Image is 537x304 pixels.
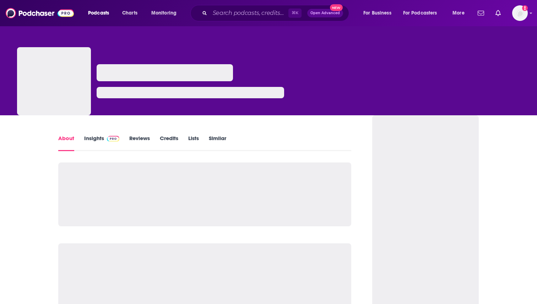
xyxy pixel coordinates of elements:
svg: Add a profile image [522,5,528,11]
button: open menu [447,7,473,19]
span: More [452,8,465,18]
span: ⌘ K [288,9,302,18]
a: Similar [209,135,226,151]
img: User Profile [512,5,528,21]
a: Credits [160,135,178,151]
button: open menu [358,7,400,19]
span: Open Advanced [310,11,340,15]
button: open menu [83,7,118,19]
span: For Business [363,8,391,18]
span: New [330,4,343,11]
a: Charts [118,7,142,19]
div: Search podcasts, credits, & more... [197,5,356,21]
a: InsightsPodchaser Pro [84,135,119,151]
img: Podchaser - Follow, Share and Rate Podcasts [6,6,74,20]
a: Show notifications dropdown [475,7,487,19]
input: Search podcasts, credits, & more... [210,7,288,19]
a: Lists [188,135,199,151]
button: open menu [146,7,186,19]
span: Podcasts [88,8,109,18]
button: open menu [398,7,447,19]
span: Logged in as cmand-s [512,5,528,21]
a: About [58,135,74,151]
span: Charts [122,8,137,18]
span: Monitoring [151,8,177,18]
a: Show notifications dropdown [493,7,504,19]
a: Reviews [129,135,150,151]
button: Open AdvancedNew [307,9,343,17]
button: Show profile menu [512,5,528,21]
img: Podchaser Pro [107,136,119,142]
span: For Podcasters [403,8,437,18]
